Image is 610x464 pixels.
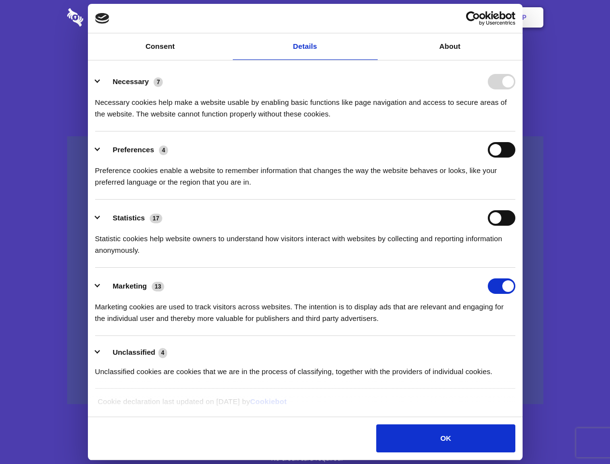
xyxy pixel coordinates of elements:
a: Pricing [284,2,326,32]
span: 4 [159,145,168,155]
label: Preferences [113,145,154,154]
label: Necessary [113,77,149,86]
div: Preference cookies enable a website to remember information that changes the way the website beha... [95,158,515,188]
button: Necessary (7) [95,74,169,89]
label: Statistics [113,214,145,222]
h4: Auto-redaction of sensitive data, encrypted data sharing and self-destructing private chats. Shar... [67,88,543,120]
span: 13 [152,282,164,291]
a: Login [438,2,480,32]
a: Contact [392,2,436,32]
a: About [378,33,523,60]
img: logo-wordmark-white-trans-d4663122ce5f474addd5e946df7df03e33cb6a1c49d2221995e7729f52c070b2.svg [67,8,150,27]
iframe: Drift Widget Chat Controller [562,416,598,452]
button: OK [376,424,515,452]
a: Wistia video thumbnail [67,136,543,405]
a: Cookiebot [250,397,287,406]
button: Marketing (13) [95,278,170,294]
label: Marketing [113,282,147,290]
div: Marketing cookies are used to track visitors across websites. The intention is to display ads tha... [95,294,515,324]
a: Details [233,33,378,60]
div: Cookie declaration last updated on [DATE] by [90,396,520,415]
button: Unclassified (4) [95,347,173,359]
a: Usercentrics Cookiebot - opens in a new window [431,11,515,26]
div: Statistic cookies help website owners to understand how visitors interact with websites by collec... [95,226,515,256]
button: Preferences (4) [95,142,174,158]
span: 7 [154,77,163,87]
span: 17 [150,214,162,223]
button: Statistics (17) [95,210,169,226]
a: Consent [88,33,233,60]
span: 4 [158,348,168,358]
h1: Eliminate Slack Data Loss. [67,43,543,78]
img: logo [95,13,110,24]
div: Unclassified cookies are cookies that we are in the process of classifying, together with the pro... [95,359,515,377]
div: Necessary cookies help make a website usable by enabling basic functions like page navigation and... [95,89,515,120]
